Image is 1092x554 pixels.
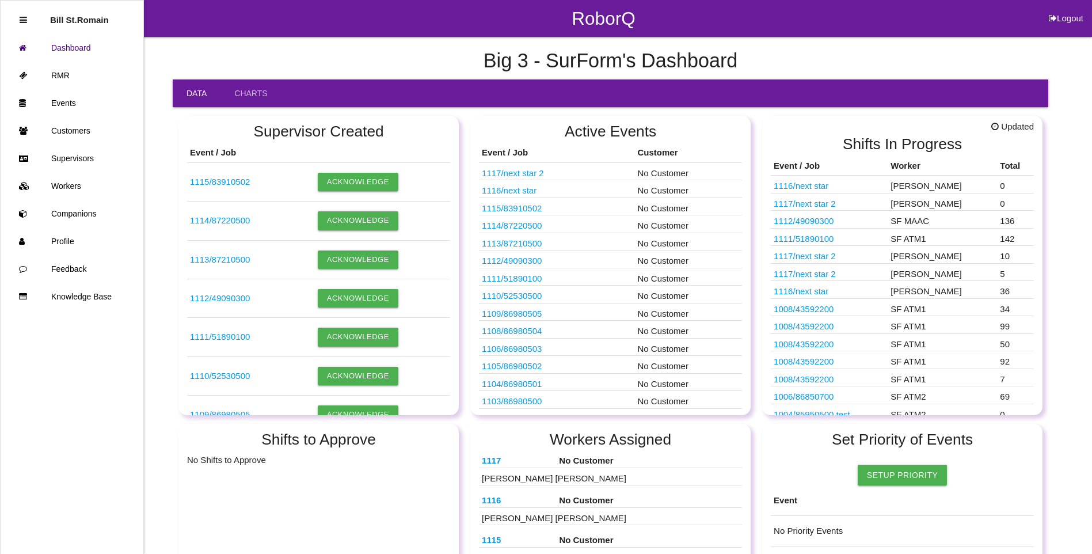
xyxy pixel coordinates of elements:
[20,6,27,34] div: Close
[318,289,398,308] button: Acknowledge
[771,228,888,246] td: 8.8/9.5 PINION GEAR TRAYS
[482,238,542,248] a: 1113/87210500
[479,251,634,268] td: 8.1 PINION GEAR TRAYS
[479,373,634,391] td: D1024903R1 - TMMTX ECI - CANISTER ASSY COAL
[187,356,315,395] td: HEMI COVER TIMING CHAIN VAC TRAY 0CD86761
[774,374,834,384] a: 1008/43592200
[888,246,997,264] td: [PERSON_NAME]
[771,263,888,281] td: N/A
[1,62,143,89] a: RMR
[771,298,1034,316] tr: 43592200
[888,333,997,351] td: SF ATM1
[482,535,501,545] a: 1115
[771,316,1034,334] tr: 43592200
[318,251,398,269] button: Acknowledge
[479,356,634,374] td: D1024903R1 - TMMTX ECI - CANISTER ASSY COAL
[482,168,544,178] a: 1117/next star 2
[635,321,743,339] td: No Customer
[635,356,743,374] td: No Customer
[187,240,315,279] td: TA349 VF TRAYS
[482,361,542,371] a: 1105/86980502
[771,263,1034,281] tr: N/A
[771,176,1034,193] tr: N/A
[1,283,143,310] a: Knowledge Base
[997,176,1034,193] td: 0
[173,50,1048,72] h4: Big 3 - SurForm 's Dashboard
[888,369,997,386] td: SF ATM1
[556,491,742,507] th: No Customer
[771,246,1034,264] tr: N/A
[1,34,143,62] a: Dashboard
[771,228,1034,246] tr: 8.8/9.5 PINION GEAR TRAYS
[1,89,143,117] a: Events
[482,379,542,389] a: 1104/86980501
[997,333,1034,351] td: 50
[771,211,1034,229] tr: 8.1 PINION GEAR TRAYS
[997,351,1034,369] td: 92
[482,185,537,195] a: 1116/next star
[482,256,542,265] a: 1112/49090300
[991,120,1034,134] span: Updated
[479,408,634,426] td: 0SD00094 DT WS BEV HALF SHAFT
[635,251,743,268] td: No Customer
[888,176,997,193] td: [PERSON_NAME]
[187,123,450,140] h2: Supervisor Created
[479,198,634,215] td: D1016648R03 ATK M865 PROJECTILE TRAY
[1,227,143,255] a: Profile
[771,281,888,299] td: N/A
[888,193,997,211] td: [PERSON_NAME]
[771,404,1034,422] tr: 0SD00034
[997,157,1034,176] th: Total
[318,405,398,424] button: Acknowledge
[997,369,1034,386] td: 7
[888,263,997,281] td: [PERSON_NAME]
[482,291,542,301] a: 1110/52530500
[771,333,1034,351] tr: 43592200
[771,404,888,422] td: 0SD00034
[771,281,1034,299] tr: N/A
[774,304,834,314] a: 1008/43592200
[771,193,888,211] td: N/A
[771,431,1034,448] h2: Set Priority of Events
[997,246,1034,264] td: 10
[888,157,997,176] th: Worker
[888,211,997,229] td: SF MAAC
[774,321,834,331] a: 1008/43592200
[774,199,836,208] a: 1117/next star 2
[774,356,834,366] a: 1008/43592200
[187,396,315,434] td: D1024903R1 - TMMTX ECI - CANISTER ASSY COAL
[479,162,634,180] td: Part No. N/A
[774,392,834,401] a: 1006/86850700
[479,286,634,303] td: HEMI COVER TIMING CHAIN VAC TRAY 0CD86761
[997,404,1034,422] td: 0
[771,157,888,176] th: Event / Job
[771,316,888,334] td: 43592200
[556,531,742,547] th: No Customer
[482,221,542,230] a: 1114/87220500
[482,344,542,354] a: 1106/86980503
[888,351,997,369] td: SF ATM1
[479,303,634,321] td: D1024903R1 - TMMTX ECI - CANISTER ASSY COAL
[318,173,398,191] button: Acknowledge
[997,298,1034,316] td: 34
[479,215,634,233] td: TA350 VF TRAYS
[997,281,1034,299] td: 36
[635,391,743,409] td: No Customer
[635,180,743,198] td: No Customer
[635,408,743,426] td: No Customer
[482,203,542,213] a: 1115/83910502
[888,228,997,246] td: SF ATM1
[888,316,997,334] td: SF ATM1
[318,367,398,385] button: Acknowledge
[771,333,888,351] td: 43592200
[187,202,315,240] td: TA350 VF TRAYS
[556,451,742,468] th: No Customer
[888,298,997,316] td: SF ATM1
[220,79,281,107] a: Charts
[479,391,634,409] td: Part No. N/A
[187,279,315,317] td: 8.1 PINION GEAR TRAYS
[1,172,143,200] a: Workers
[774,286,828,296] a: 1116/next star
[771,136,1034,153] h2: Shifts In Progress
[771,211,888,229] td: 8.1 PINION GEAR TRAYS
